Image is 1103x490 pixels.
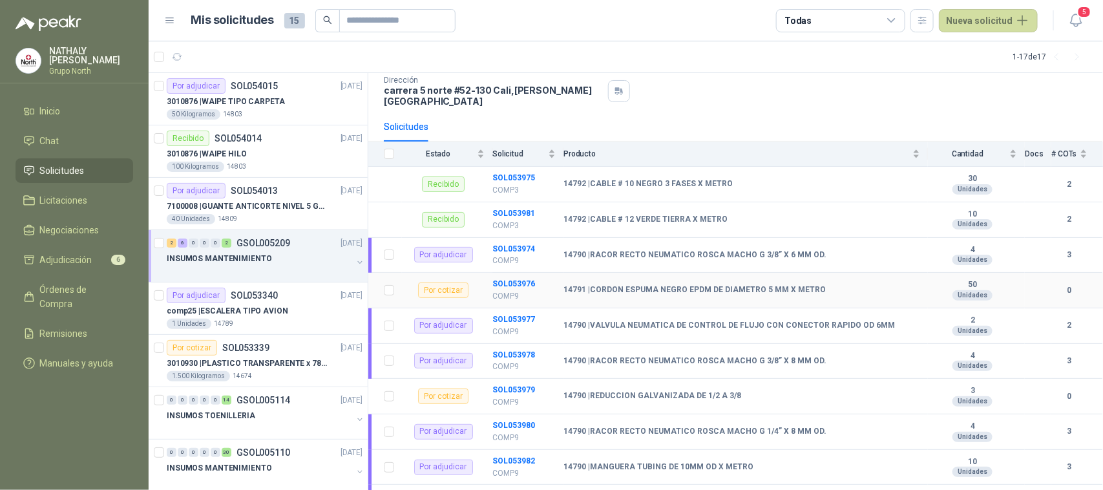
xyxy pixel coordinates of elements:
[928,457,1017,467] b: 10
[167,96,285,108] p: 3010876 | WAIPE TIPO CARPETA
[167,410,255,422] p: INSUMOS TOENILLERIA
[200,396,209,405] div: 0
[341,447,362,459] p: [DATE]
[222,396,231,405] div: 14
[492,467,556,480] p: COMP9
[492,279,535,288] b: SOL053976
[149,335,368,387] a: Por cotizarSOL053339[DATE] 3010930 |PLASTICO TRANSPARENTE x 78 CMS1.500 Kilogramos14674
[16,99,133,123] a: Inicio
[16,248,133,272] a: Adjudicación6
[492,421,535,430] b: SOL053980
[414,353,473,368] div: Por adjudicar
[341,237,362,250] p: [DATE]
[492,315,535,324] b: SOL053977
[16,158,133,183] a: Solicitudes
[492,173,535,182] a: SOL053975
[414,247,473,262] div: Por adjudicar
[323,16,332,25] span: search
[16,16,81,31] img: Logo peakr
[563,179,733,189] b: 14792 | CABLE # 10 NEGRO 3 FASES X METRO
[341,80,362,92] p: [DATE]
[49,67,133,75] p: Grupo North
[492,149,545,158] span: Solicitud
[178,396,187,405] div: 0
[492,350,535,359] a: SOL053978
[167,214,215,224] div: 40 Unidades
[422,176,465,192] div: Recibido
[563,142,928,167] th: Producto
[492,456,535,465] a: SOL053982
[492,209,535,218] a: SOL053981
[49,47,133,65] p: NATHALY [PERSON_NAME]
[231,186,278,195] p: SOL054013
[492,255,556,267] p: COMP9
[284,13,305,28] span: 15
[231,291,278,300] p: SOL053340
[167,239,176,248] div: 2
[1051,249,1087,261] b: 3
[40,356,114,370] span: Manuales y ayuda
[492,326,556,338] p: COMP9
[492,220,556,232] p: COMP3
[952,361,993,371] div: Unidades
[492,361,556,373] p: COMP9
[191,11,274,30] h1: Mis solicitudes
[218,214,237,224] p: 14809
[928,142,1025,167] th: Cantidad
[952,255,993,265] div: Unidades
[1077,6,1091,18] span: 5
[1051,142,1103,167] th: # COTs
[200,239,209,248] div: 0
[211,448,220,457] div: 0
[40,223,100,237] span: Negociaciones
[40,134,59,148] span: Chat
[16,218,133,242] a: Negociaciones
[952,432,993,442] div: Unidades
[952,396,993,407] div: Unidades
[1051,355,1087,367] b: 3
[167,357,328,370] p: 3010930 | PLASTICO TRANSPARENTE x 78 CMS
[167,109,220,120] div: 50 Kilogramos
[418,389,468,404] div: Por cotizar
[928,315,1017,326] b: 2
[414,318,473,334] div: Por adjudicar
[422,212,465,228] div: Recibido
[1013,47,1087,67] div: 1 - 17 de 17
[178,239,187,248] div: 6
[928,351,1017,361] b: 4
[200,448,209,457] div: 0
[167,319,211,329] div: 1 Unidades
[149,125,368,178] a: RecibidoSOL054014[DATE] 3010876 |WAIPE HILO100 Kilogramos14803
[167,445,365,486] a: 0 0 0 0 0 30 GSOL005110[DATE] INSUMOS MANTENIMIENTO
[928,209,1017,220] b: 10
[784,14,812,28] div: Todas
[40,326,88,341] span: Remisiones
[563,321,895,331] b: 14790 | VALVULA NEUMATICA DE CONTROL DE FLUJO CON CONECTOR RAPIDO OD 6MM
[928,245,1017,255] b: 4
[16,188,133,213] a: Licitaciones
[492,142,563,167] th: Solicitud
[492,432,556,444] p: COMP9
[40,193,88,208] span: Licitaciones
[402,149,474,158] span: Estado
[40,282,121,311] span: Órdenes de Compra
[16,351,133,376] a: Manuales y ayuda
[167,78,226,94] div: Por adjudicar
[167,448,176,457] div: 0
[563,427,826,437] b: 14790 | RACOR RECTO NEUMATICO ROSCA MACHO G 1/4” X 8 MM OD.
[189,239,198,248] div: 0
[16,321,133,346] a: Remisiones
[227,162,246,172] p: 14803
[189,448,198,457] div: 0
[236,396,290,405] p: GSOL005114
[418,282,468,298] div: Por cotizar
[1051,149,1077,158] span: # COTs
[211,396,220,405] div: 0
[492,396,556,409] p: COMP9
[563,356,826,367] b: 14790 | RACOR RECTO NEUMATICO ROSCA MACHO G 3/8” X 8 MM OD.
[189,396,198,405] div: 0
[492,244,535,253] a: SOL053974
[1051,461,1087,473] b: 3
